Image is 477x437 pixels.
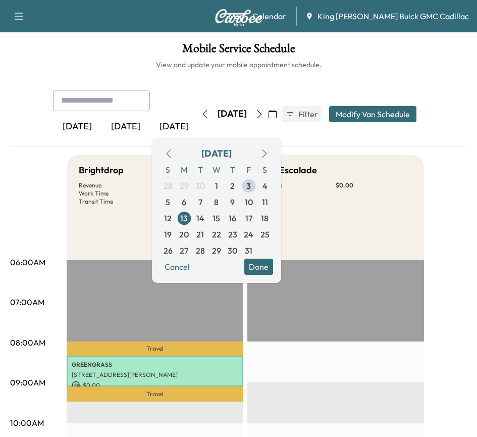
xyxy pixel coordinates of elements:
p: Travel [67,342,243,356]
span: F [241,162,257,178]
h1: Mobile Service Schedule [10,42,467,60]
p: Travel [67,386,243,402]
button: Done [244,259,273,275]
span: 18 [261,212,269,224]
span: 7 [198,196,202,208]
button: Cancel [160,259,194,275]
span: 8 [214,196,219,208]
p: Work Time [79,189,155,198]
div: [DATE] [101,115,150,138]
h5: Brightdrop [79,163,124,177]
span: 27 [180,245,188,257]
p: [STREET_ADDRESS][PERSON_NAME] [72,371,238,379]
p: $ 0.00 [336,181,412,189]
span: 1 [215,180,218,192]
p: 10:00AM [10,417,44,429]
div: [DATE] [53,115,101,138]
span: 3 [246,180,251,192]
div: [DATE] [218,108,247,120]
span: 6 [182,196,186,208]
span: 19 [164,228,172,240]
p: 08:00AM [10,336,45,349]
span: 2 [230,180,235,192]
span: 29 [212,245,221,257]
p: 09:00AM [10,376,45,389]
span: 12 [164,212,172,224]
img: Curbee Logo [215,9,263,23]
div: Beta [234,21,244,28]
span: 30 [195,180,205,192]
span: 31 [245,245,252,257]
span: 5 [166,196,170,208]
p: $ 0.00 [72,381,238,390]
a: Calendar [252,10,286,22]
span: 24 [244,228,253,240]
div: [DATE] [150,115,198,138]
button: Modify Van Schedule [329,106,416,122]
p: 06:00AM [10,256,45,268]
span: 16 [229,212,236,224]
p: 07:00AM [10,296,44,308]
span: M [176,162,192,178]
span: 28 [164,180,173,192]
h5: MS+ Escalade [259,163,317,177]
p: GREENGRASS [72,361,238,369]
span: T [225,162,241,178]
button: Filter [282,106,321,122]
span: 28 [196,245,205,257]
span: 10 [245,196,253,208]
span: 14 [196,212,204,224]
span: 4 [262,180,268,192]
p: Transit Time [79,198,155,206]
span: 11 [262,196,268,208]
span: 23 [228,228,237,240]
div: [DATE] [201,147,232,161]
span: 22 [212,228,221,240]
span: 30 [228,245,237,257]
span: 29 [180,180,189,192]
span: 25 [260,228,270,240]
span: 26 [164,245,173,257]
span: T [192,162,208,178]
p: Revenue [79,181,155,189]
h6: View and update your mobile appointment schedule. [10,60,467,70]
span: W [208,162,225,178]
span: 9 [230,196,235,208]
p: Revenue [259,181,336,189]
span: Filter [298,108,316,120]
span: 15 [213,212,220,224]
span: King [PERSON_NAME] Buick GMC Cadillac [317,10,469,22]
span: S [257,162,273,178]
span: 21 [196,228,204,240]
span: S [160,162,176,178]
span: 13 [180,212,188,224]
span: 17 [245,212,252,224]
a: MapBeta [229,10,244,22]
span: 20 [179,228,189,240]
